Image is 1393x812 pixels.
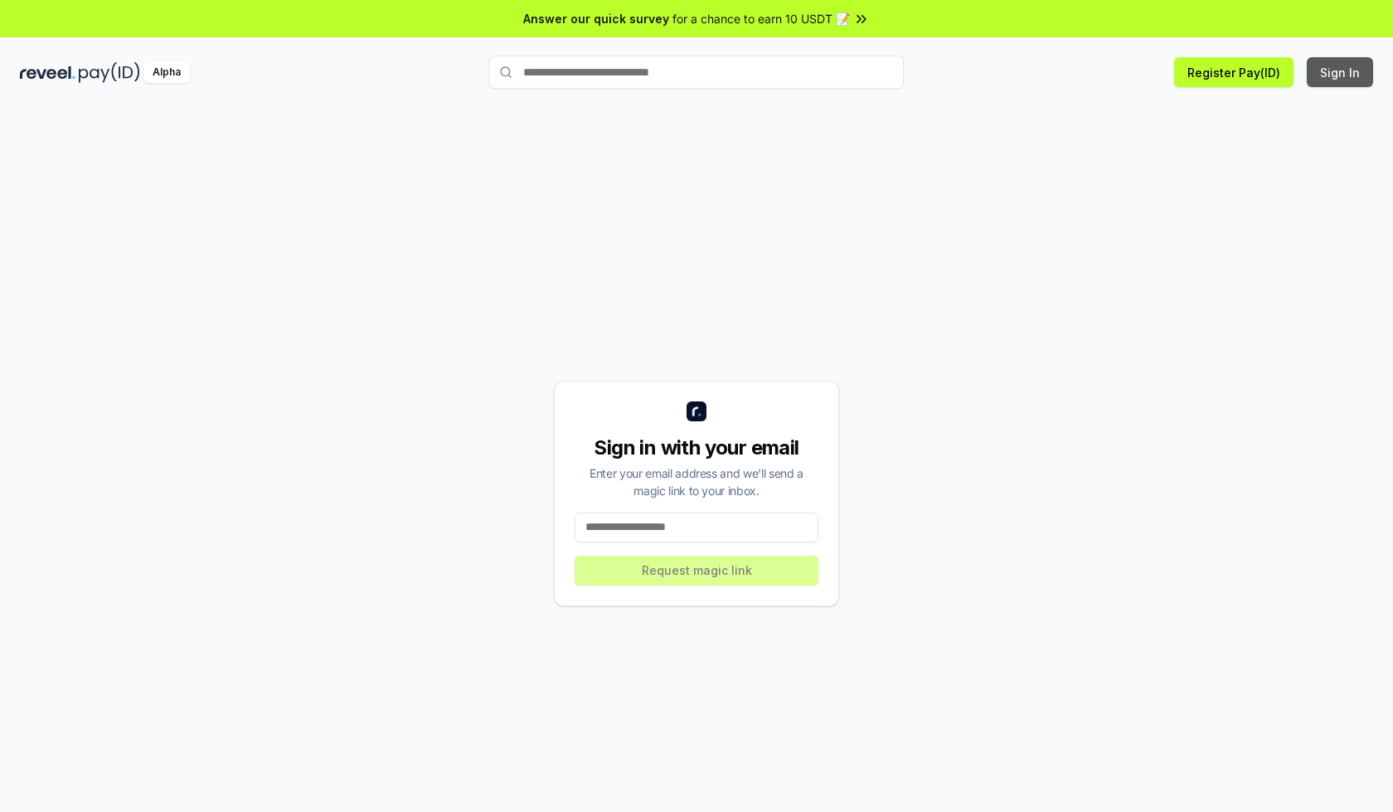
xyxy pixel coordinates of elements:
span: for a chance to earn 10 USDT 📝 [672,10,850,27]
img: reveel_dark [20,62,75,83]
button: Register Pay(ID) [1174,57,1293,87]
div: Sign in with your email [575,435,818,461]
div: Enter your email address and we’ll send a magic link to your inbox. [575,464,818,499]
button: Sign In [1307,57,1373,87]
span: Answer our quick survey [523,10,669,27]
img: pay_id [79,62,140,83]
div: Alpha [143,62,190,83]
img: logo_small [687,401,706,421]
